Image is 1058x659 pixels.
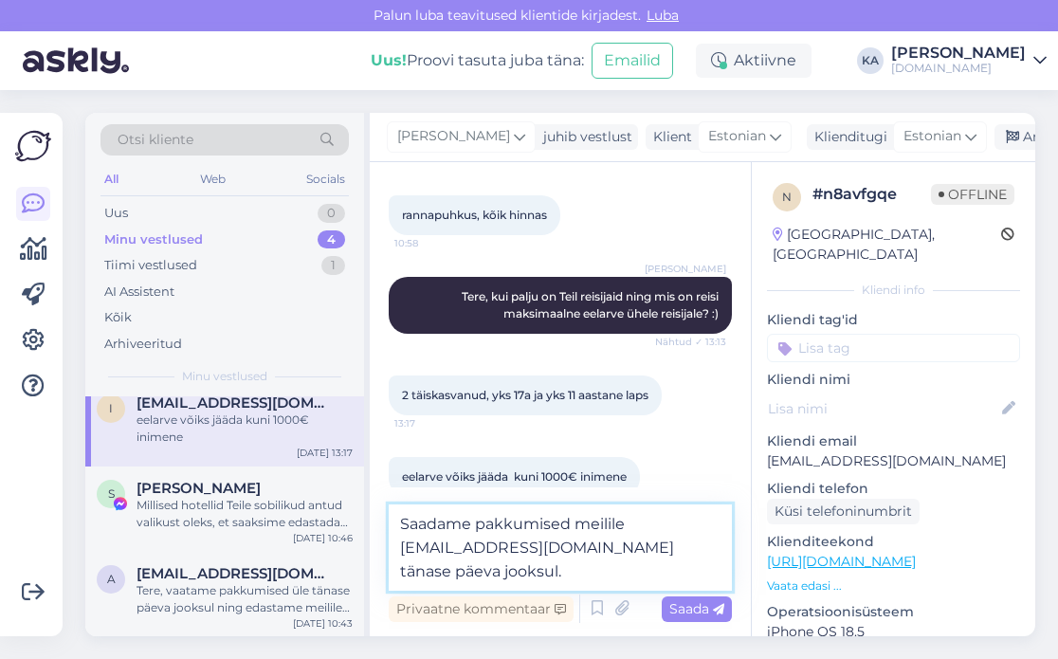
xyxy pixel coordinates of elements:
[100,167,122,192] div: All
[318,204,345,223] div: 0
[931,184,1014,205] span: Offline
[109,401,113,415] span: i
[394,236,465,250] span: 10:58
[655,335,726,349] span: Nähtud ✓ 13:13
[15,128,51,164] img: Askly Logo
[293,531,353,545] div: [DATE] 10:46
[397,126,510,147] span: [PERSON_NAME]
[104,204,128,223] div: Uus
[107,572,116,586] span: a
[767,602,1020,622] p: Operatsioonisüsteem
[104,308,132,327] div: Kõik
[196,167,229,192] div: Web
[108,486,115,501] span: S
[104,256,197,275] div: Tiimi vestlused
[891,46,1026,61] div: [PERSON_NAME]
[104,230,203,249] div: Minu vestlused
[462,289,721,320] span: Tere, kui palju on Teil reisijaid ning mis on reisi maksimaalne eelarve ühele reisijale? :)
[137,412,353,446] div: eelarve võiks jääda kuni 1000€ inimene
[891,61,1026,76] div: [DOMAIN_NAME]
[592,43,673,79] button: Emailid
[137,565,334,582] span: aive.joala@gmail.com
[302,167,349,192] div: Socials
[669,600,724,617] span: Saada
[118,130,193,150] span: Otsi kliente
[767,310,1020,330] p: Kliendi tag'id
[767,622,1020,642] p: iPhone OS 18.5
[402,469,627,484] span: eelarve võiks jääda kuni 1000€ inimene
[318,230,345,249] div: 4
[182,368,267,385] span: Minu vestlused
[773,225,1001,265] div: [GEOGRAPHIC_DATA], [GEOGRAPHIC_DATA]
[293,616,353,631] div: [DATE] 10:43
[708,126,766,147] span: Estonian
[137,480,261,497] span: Siiri Jänes
[137,582,353,616] div: Tere, vaatame pakkumised üle tänase päeva jooksul ning edastame meilile [EMAIL_ADDRESS][DOMAIN_NA...
[104,335,182,354] div: Arhiveeritud
[645,262,726,276] span: [PERSON_NAME]
[767,499,920,524] div: Küsi telefoninumbrit
[767,451,1020,471] p: [EMAIL_ADDRESS][DOMAIN_NAME]
[812,183,931,206] div: # n8avfgqe
[857,47,884,74] div: KA
[767,370,1020,390] p: Kliendi nimi
[394,416,465,430] span: 13:17
[646,127,692,147] div: Klient
[767,532,1020,552] p: Klienditeekond
[767,553,916,570] a: [URL][DOMAIN_NAME]
[807,127,887,147] div: Klienditugi
[768,398,998,419] input: Lisa nimi
[696,44,812,78] div: Aktiivne
[767,479,1020,499] p: Kliendi telefon
[104,283,174,302] div: AI Assistent
[371,51,407,69] b: Uus!
[767,577,1020,595] p: Vaata edasi ...
[297,446,353,460] div: [DATE] 13:17
[402,388,648,402] span: 2 täiskasvanud, yks 17a ja yks 11 aastane laps
[767,282,1020,299] div: Kliendi info
[389,596,574,622] div: Privaatne kommentaar
[767,431,1020,451] p: Kliendi email
[371,49,584,72] div: Proovi tasuta juba täna:
[402,208,547,222] span: rannapuhkus, kõik hinnas
[903,126,961,147] span: Estonian
[891,46,1047,76] a: [PERSON_NAME][DOMAIN_NAME]
[321,256,345,275] div: 1
[389,504,732,591] textarea: Saadame pakkumised meilile [EMAIL_ADDRESS][DOMAIN_NAME] tänase päeva jooksul.
[641,7,684,24] span: Luba
[137,394,334,412] span: inartatte@gmail.com
[137,497,353,531] div: Millised hotellid Teile sobilikud antud valikust oleks, et saaksime edastada hinnad reisides mais...
[536,127,632,147] div: juhib vestlust
[782,190,792,204] span: n
[767,334,1020,362] input: Lisa tag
